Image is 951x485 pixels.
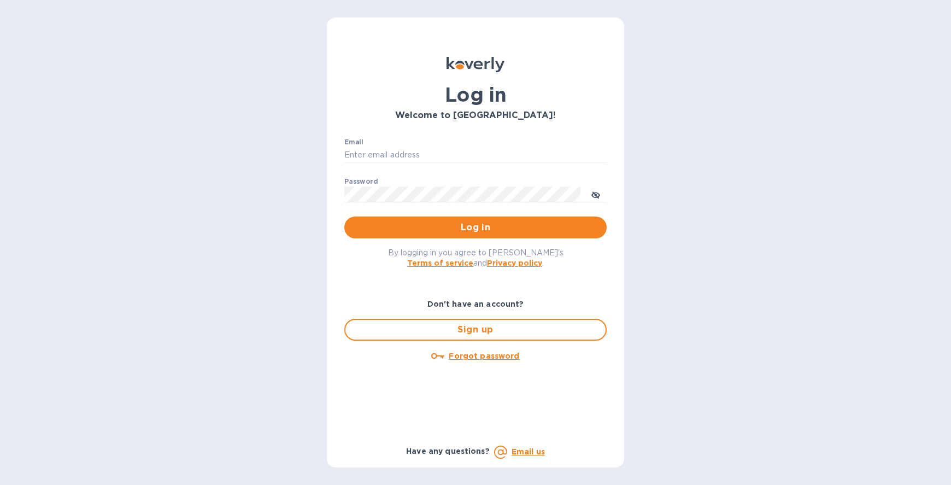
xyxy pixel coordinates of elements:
a: Privacy policy [487,259,542,267]
h3: Welcome to [GEOGRAPHIC_DATA]! [344,110,607,121]
img: Koverly [447,57,504,72]
a: Terms of service [407,259,473,267]
b: Don't have an account? [427,300,524,308]
input: Enter email address [344,147,607,163]
span: By logging in you agree to [PERSON_NAME]'s and . [388,248,563,267]
button: toggle password visibility [585,183,607,205]
u: Forgot password [449,352,519,360]
button: Sign up [344,319,607,341]
a: Email us [512,447,545,456]
button: Log in [344,217,607,238]
label: Password [344,178,378,185]
h1: Log in [344,83,607,106]
label: Email [344,139,363,145]
span: Log in [353,221,598,234]
span: Sign up [354,323,597,336]
b: Have any questions? [406,447,490,455]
